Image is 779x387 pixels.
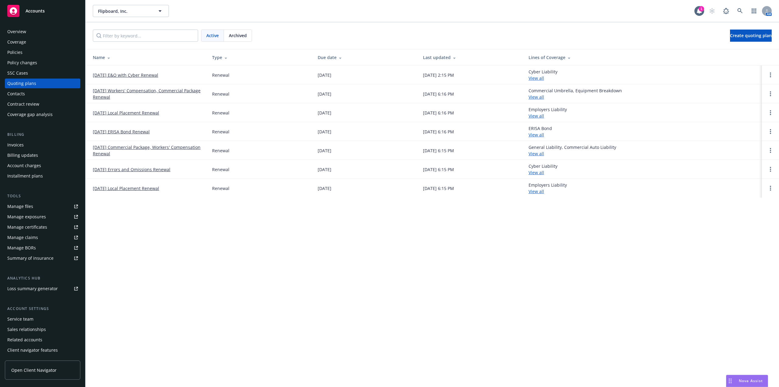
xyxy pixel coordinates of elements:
[5,275,80,281] div: Analytics hub
[212,91,229,97] div: Renewal
[5,335,80,345] a: Related accounts
[5,171,80,181] a: Installment plans
[767,147,774,154] a: Open options
[212,185,229,192] div: Renewal
[212,72,229,78] div: Renewal
[212,166,229,173] div: Renewal
[7,140,24,150] div: Invoices
[93,144,202,157] a: [DATE] Commercial Package, Workers' Compensation Renewal
[5,212,80,222] a: Manage exposures
[423,185,454,192] div: [DATE] 6:15 PM
[767,185,774,192] a: Open options
[7,99,39,109] div: Contract review
[529,69,557,81] div: Cyber Liability
[7,314,33,324] div: Service team
[206,32,219,39] span: Active
[5,37,80,47] a: Coverage
[318,166,331,173] div: [DATE]
[529,94,544,100] a: View all
[423,128,454,135] div: [DATE] 6:16 PM
[730,30,772,42] a: Create quoting plan
[5,253,80,263] a: Summary of insurance
[7,325,46,334] div: Sales relationships
[529,125,552,138] div: ERISA Bond
[706,5,718,17] a: Start snowing
[93,5,169,17] button: Flipboard, Inc.
[739,378,763,383] span: Nova Assist
[730,33,772,38] span: Create quoting plan
[5,314,80,324] a: Service team
[529,170,544,175] a: View all
[5,284,80,294] a: Loss summary generator
[5,68,80,78] a: SSC Cases
[229,32,247,39] span: Archived
[7,79,36,88] div: Quoting plans
[5,345,80,355] a: Client navigator features
[529,106,567,119] div: Employers Liability
[720,5,732,17] a: Report a Bug
[734,5,746,17] a: Search
[7,161,41,171] div: Account charges
[7,253,54,263] div: Summary of insurance
[726,375,768,387] button: Nova Assist
[93,30,198,42] input: Filter by keyword...
[7,37,26,47] div: Coverage
[423,110,454,116] div: [DATE] 6:16 PM
[5,193,80,199] div: Tools
[529,132,544,138] a: View all
[7,110,53,119] div: Coverage gap analysis
[529,113,544,119] a: View all
[93,54,202,61] div: Name
[7,243,36,253] div: Manage BORs
[7,284,58,294] div: Loss summary generator
[5,27,80,37] a: Overview
[423,54,519,61] div: Last updated
[699,6,704,12] div: 1
[423,166,454,173] div: [DATE] 6:15 PM
[5,89,80,99] a: Contacts
[7,47,23,57] div: Policies
[7,27,26,37] div: Overview
[5,306,80,312] div: Account settings
[7,222,47,232] div: Manage certificates
[93,72,158,78] a: [DATE] E&O with Cyber Renewal
[529,54,757,61] div: Lines of Coverage
[5,132,80,138] div: Billing
[5,79,80,88] a: Quoting plans
[5,47,80,57] a: Policies
[93,87,202,100] a: [DATE] Workers' Compensation, Commercial Package Renewal
[7,89,25,99] div: Contacts
[7,68,28,78] div: SSC Cases
[7,212,46,222] div: Manage exposures
[212,54,308,61] div: Type
[5,99,80,109] a: Contract review
[7,345,58,355] div: Client navigator features
[26,9,45,13] span: Accounts
[7,58,37,68] div: Policy changes
[318,91,331,97] div: [DATE]
[423,72,454,78] div: [DATE] 2:15 PM
[726,375,734,387] div: Drag to move
[212,128,229,135] div: Renewal
[5,2,80,19] a: Accounts
[5,243,80,253] a: Manage BORs
[423,147,454,154] div: [DATE] 6:15 PM
[767,90,774,97] a: Open options
[93,128,150,135] a: [DATE] ERISA Bond Renewal
[529,144,616,157] div: General Liability, Commercial Auto Liability
[5,110,80,119] a: Coverage gap analysis
[767,71,774,79] a: Open options
[7,202,33,211] div: Manage files
[7,335,42,345] div: Related accounts
[5,222,80,232] a: Manage certificates
[529,87,622,100] div: Commercial Umbrella, Equipment Breakdown
[318,185,331,192] div: [DATE]
[7,171,43,181] div: Installment plans
[7,150,38,160] div: Billing updates
[529,188,544,194] a: View all
[529,151,544,157] a: View all
[93,185,159,192] a: [DATE] Local Placement Renewal
[748,5,760,17] a: Switch app
[318,128,331,135] div: [DATE]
